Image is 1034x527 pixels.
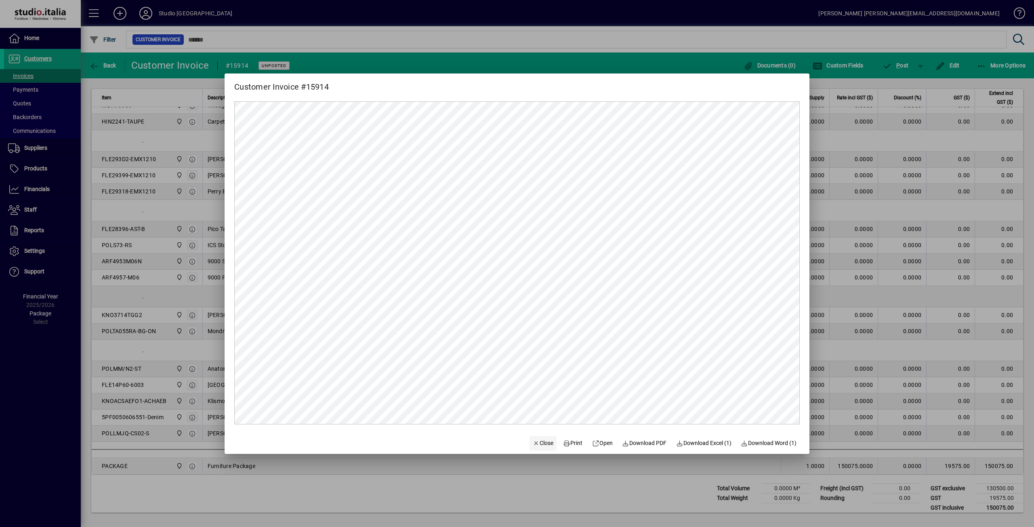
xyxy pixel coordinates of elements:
span: Close [533,439,554,447]
button: Close [530,436,557,451]
span: Download PDF [622,439,667,447]
button: Download Word (1) [738,436,800,451]
span: Download Excel (1) [676,439,731,447]
span: Print [563,439,582,447]
span: Open [592,439,613,447]
a: Open [589,436,616,451]
h2: Customer Invoice #15914 [225,73,338,93]
button: Download Excel (1) [673,436,735,451]
a: Download PDF [619,436,670,451]
button: Print [560,436,586,451]
span: Download Word (1) [741,439,797,447]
